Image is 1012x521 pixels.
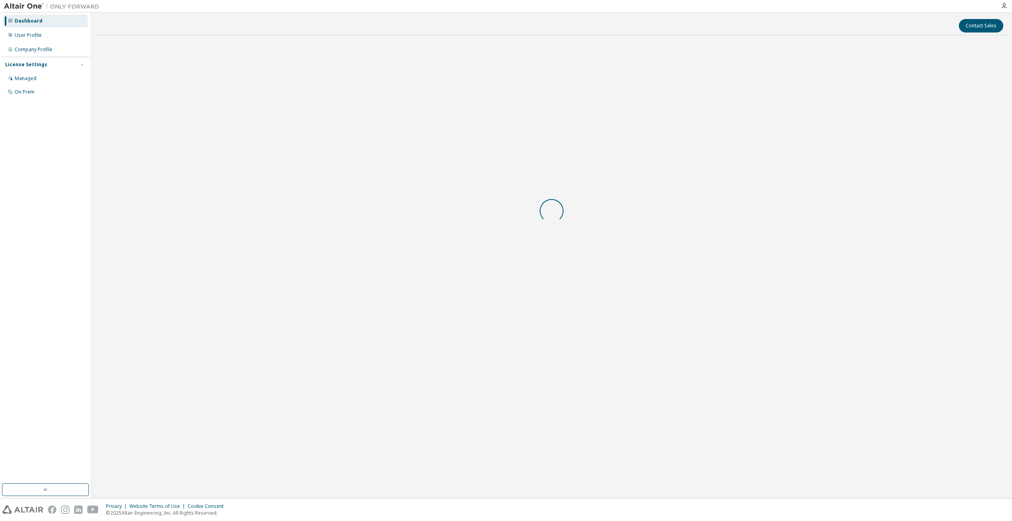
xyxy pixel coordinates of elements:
div: Dashboard [15,18,42,24]
div: License Settings [5,61,47,68]
button: Contact Sales [959,19,1003,33]
div: Privacy [106,503,129,510]
div: Cookie Consent [188,503,228,510]
img: Altair One [4,2,103,10]
div: Website Terms of Use [129,503,188,510]
img: instagram.svg [61,506,69,514]
div: Company Profile [15,46,52,53]
img: altair_logo.svg [2,506,43,514]
p: © 2025 Altair Engineering, Inc. All Rights Reserved. [106,510,228,516]
img: youtube.svg [87,506,99,514]
img: facebook.svg [48,506,56,514]
img: linkedin.svg [74,506,82,514]
div: Managed [15,75,36,82]
div: On Prem [15,89,34,95]
div: User Profile [15,32,42,38]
